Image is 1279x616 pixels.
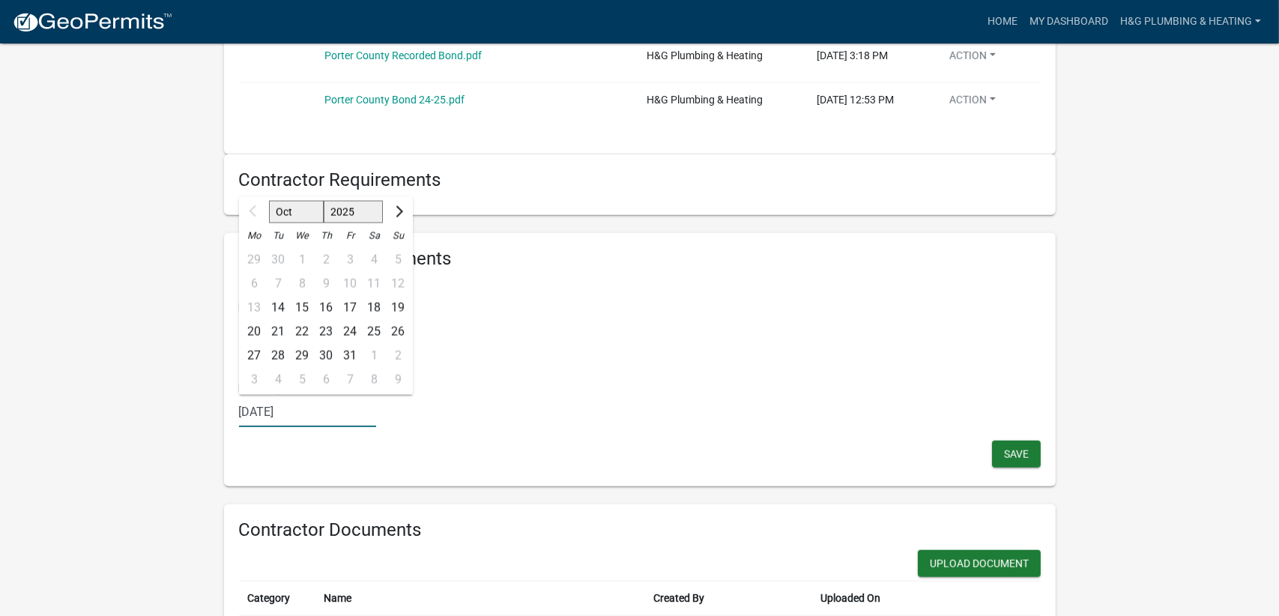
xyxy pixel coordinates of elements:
div: Tuesday, October 14, 2025 [266,296,290,320]
a: My Dashboard [1023,7,1114,36]
a: Porter County Bond 24-25.pdf [324,94,465,106]
select: Select month [269,201,324,223]
select: Select year [323,201,383,223]
a: Home [982,7,1023,36]
div: Friday, October 17, 2025 [338,296,362,320]
div: Sunday, October 26, 2025 [386,320,410,344]
div: 20 [242,320,266,344]
div: 30 [314,344,338,368]
div: 4 [266,368,290,392]
td: H&G Plumbing & Heating [638,82,808,126]
div: Friday, October 24, 2025 [338,320,362,344]
div: Thursday, October 30, 2025 [314,344,338,368]
button: Save [992,441,1041,468]
div: Th [314,224,338,248]
div: Wednesday, October 22, 2025 [290,320,314,344]
div: Sunday, November 9, 2025 [386,368,410,392]
div: 3 [242,368,266,392]
div: 9 [386,368,410,392]
div: 5 [290,368,314,392]
div: 31 [338,344,362,368]
div: Tuesday, October 21, 2025 [266,320,290,344]
div: 17 [338,296,362,320]
div: 6 [314,368,338,392]
div: Sa [362,224,386,248]
div: 16 [314,296,338,320]
div: 27 [242,344,266,368]
div: 28 [266,344,290,368]
div: 26 [386,320,410,344]
button: Action [937,48,1008,70]
th: Name [315,581,644,615]
input: mm/dd/yyyy [239,396,376,427]
div: Sunday, November 2, 2025 [386,344,410,368]
div: 8 [362,368,386,392]
div: Thursday, October 16, 2025 [314,296,338,320]
div: 19 [386,296,410,320]
div: 25 [362,320,386,344]
div: 18 [362,296,386,320]
button: Action [937,92,1008,114]
div: 22 [290,320,314,344]
div: Friday, October 31, 2025 [338,344,362,368]
div: Mo [242,224,266,248]
div: Wednesday, November 5, 2025 [290,368,314,392]
div: Wednesday, October 15, 2025 [290,296,314,320]
div: We [290,224,314,248]
div: 1 [362,344,386,368]
td: [DATE] 3:18 PM [808,39,928,83]
td: H&G Plumbing & Heating [638,39,808,83]
span: Save [1004,448,1029,460]
div: Saturday, October 25, 2025 [362,320,386,344]
button: Next month [388,200,406,224]
h6: Registration Requirements [239,248,1041,270]
div: Tuesday, November 4, 2025 [266,368,290,392]
td: [DATE] 12:53 PM [808,82,928,126]
div: Wednesday, October 29, 2025 [290,344,314,368]
h6: Contractor Documents [239,519,1041,541]
div: Fr [338,224,362,248]
div: 14 [266,296,290,320]
div: Friday, November 7, 2025 [338,368,362,392]
div: 2 [386,344,410,368]
div: 21 [266,320,290,344]
a: H&G Plumbing & Heating [1114,7,1267,36]
div: Saturday, November 1, 2025 [362,344,386,368]
div: Saturday, October 18, 2025 [362,296,386,320]
th: Created By [644,581,811,615]
div: Su [386,224,410,248]
wm-modal-confirm: New Document [918,550,1041,581]
div: Sunday, October 19, 2025 [386,296,410,320]
div: Thursday, October 23, 2025 [314,320,338,344]
div: Monday, November 3, 2025 [242,368,266,392]
a: Porter County Recorded Bond.pdf [324,49,482,61]
div: Tu [266,224,290,248]
div: Thursday, November 6, 2025 [314,368,338,392]
div: 23 [314,320,338,344]
div: Monday, October 20, 2025 [242,320,266,344]
th: Uploaded On [811,581,930,615]
div: 15 [290,296,314,320]
button: Upload Document [918,550,1041,577]
div: Tuesday, October 28, 2025 [266,344,290,368]
div: Monday, October 27, 2025 [242,344,266,368]
h6: Contractor Requirements [239,169,1041,191]
div: 7 [338,368,362,392]
div: 29 [290,344,314,368]
div: 24 [338,320,362,344]
th: Category [239,581,315,615]
div: Saturday, November 8, 2025 [362,368,386,392]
